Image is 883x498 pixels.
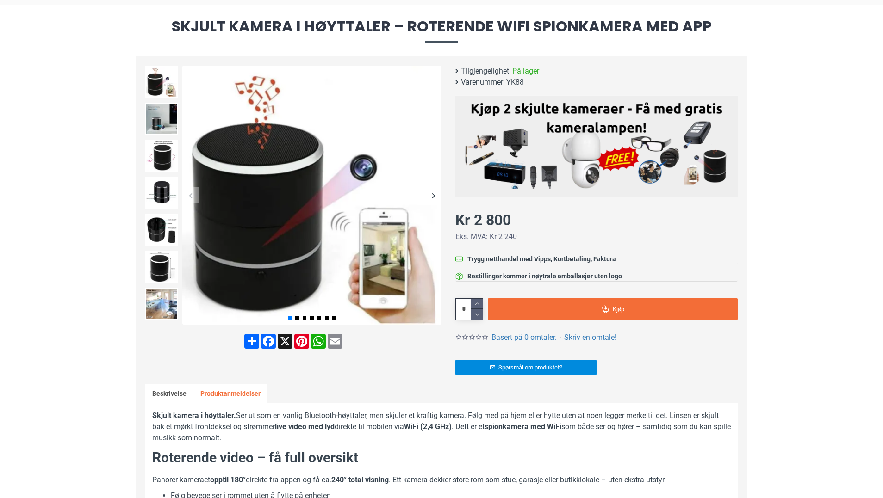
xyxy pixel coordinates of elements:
a: Email [327,334,343,349]
span: Skjult kamera i høyttaler – roterende WiFi spionkamera med app [136,19,747,43]
a: Produktanmeldelser [193,384,267,404]
span: Go to slide 2 [295,316,299,320]
img: 180 grader roterende skjult WiFi kamera i høyttaler - SpyGadgets.no [182,66,441,325]
span: Go to slide 6 [325,316,329,320]
span: Kjøp [613,306,624,312]
strong: opptil 180° [210,475,246,484]
a: Share [243,334,260,349]
b: Varenummer: [461,77,505,88]
b: Tilgjengelighet: [461,66,511,77]
strong: WiFi (2,4 GHz) [404,422,452,431]
img: 180 grader roterende skjult WiFi kamera i høyttaler - SpyGadgets.no [145,140,178,172]
span: Go to slide 5 [317,316,321,320]
a: Skriv en omtale! [564,332,616,343]
img: 180 grader roterende skjult WiFi kamera i høyttaler - SpyGadgets.no [145,214,178,246]
span: Go to slide 3 [303,316,306,320]
a: WhatsApp [310,334,327,349]
strong: 240° total visning [331,475,389,484]
span: YK88 [506,77,524,88]
b: - [560,333,561,342]
div: Trygg netthandel med Vipps, Kortbetaling, Faktura [467,254,616,264]
span: På lager [512,66,539,77]
strong: spionkamera med WiFi [485,422,561,431]
div: Bestillinger kommer i nøytrale emballasjer uten logo [467,271,622,281]
a: X [277,334,293,349]
div: Next slide [425,187,441,203]
div: Kr 2 800 [455,209,511,231]
a: Basert på 0 omtaler. [491,332,557,343]
span: Go to slide 7 [332,316,336,320]
a: Beskrivelse [145,384,193,404]
img: 180 grader roterende skjult WiFi kamera i høyttaler - SpyGadgets.no [145,251,178,283]
img: 180 grader roterende skjult WiFi kamera i høyttaler - SpyGadgets.no [145,66,178,98]
strong: live video med lyd [275,422,335,431]
h2: Roterende video – få full oversikt [152,448,731,467]
p: Ser ut som en vanlig Bluetooth-høyttaler, men skjuler et kraftig kamera. Følg med på hjem eller h... [152,410,731,443]
a: Pinterest [293,334,310,349]
img: 180 grader roterende skjult WiFi kamera i høyttaler - SpyGadgets.no [145,177,178,209]
img: Kjøp 2 skjulte kameraer – Få med gratis kameralampe! [462,100,731,189]
a: Spørsmål om produktet? [455,360,597,375]
strong: Skjult kamera i høyttaler. [152,411,236,420]
span: Go to slide 4 [310,316,314,320]
img: 180 grader roterende skjult WiFi kamera i høyttaler - SpyGadgets.no [145,103,178,135]
p: Panorer kameraet direkte fra appen og få ca. . Ett kamera dekker store rom som stue, garasje elle... [152,474,731,486]
span: Go to slide 1 [288,316,292,320]
a: Facebook [260,334,277,349]
img: 180 grader roterende skjult WiFi kamera i høyttaler - SpyGadgets.no [145,288,178,320]
div: Previous slide [182,187,199,203]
